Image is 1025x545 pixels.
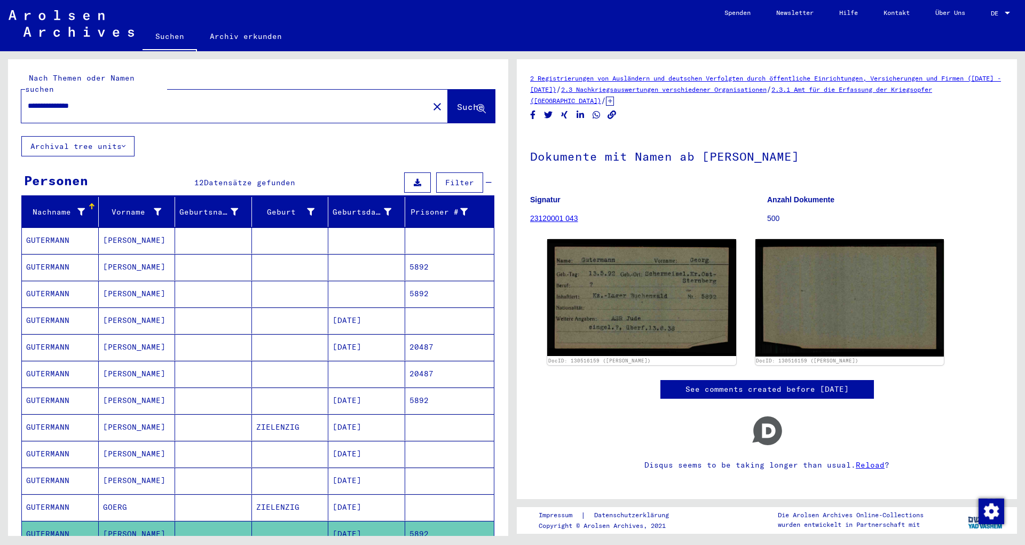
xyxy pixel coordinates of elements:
[22,414,99,440] mat-cell: GUTERMANN
[755,239,944,356] img: 002.jpg
[539,510,581,521] a: Impressum
[405,197,494,227] mat-header-cell: Prisoner #
[328,414,405,440] mat-cell: [DATE]
[561,85,767,93] a: 2.3 Nachkriegsauswertungen verschiedener Organisationen
[539,510,682,521] div: |
[405,254,494,280] mat-cell: 5892
[409,203,482,220] div: Prisoner #
[448,90,495,123] button: Suche
[405,388,494,414] mat-cell: 5892
[778,520,924,530] p: wurden entwickelt in Partnerschaft mit
[436,172,483,193] button: Filter
[99,388,176,414] mat-cell: [PERSON_NAME]
[606,108,618,122] button: Copy link
[22,441,99,467] mat-cell: GUTERMANN
[252,494,329,520] mat-cell: ZIELENZIG
[99,441,176,467] mat-cell: [PERSON_NAME]
[556,84,561,94] span: /
[767,84,771,94] span: /
[431,100,444,113] mat-icon: close
[179,207,238,218] div: Geburtsname
[539,521,682,531] p: Copyright © Arolsen Archives, 2021
[22,494,99,520] mat-cell: GUTERMANN
[601,96,606,105] span: /
[427,96,448,117] button: Clear
[328,388,405,414] mat-cell: [DATE]
[24,171,88,190] div: Personen
[22,361,99,387] mat-cell: GUTERMANN
[778,510,924,520] p: Die Arolsen Archives Online-Collections
[543,108,554,122] button: Share on Twitter
[530,214,578,223] a: 23120001 043
[328,334,405,360] mat-cell: [DATE]
[143,23,197,51] a: Suchen
[530,460,1004,471] p: Disqus seems to be taking longer than usual. ?
[103,207,162,218] div: Vorname
[575,108,586,122] button: Share on LinkedIn
[333,203,405,220] div: Geburtsdatum
[99,414,176,440] mat-cell: [PERSON_NAME]
[252,197,329,227] mat-header-cell: Geburt‏
[328,494,405,520] mat-cell: [DATE]
[194,178,204,187] span: 12
[547,239,736,356] img: 001.jpg
[9,10,134,37] img: Arolsen_neg.svg
[405,334,494,360] mat-cell: 20487
[99,334,176,360] mat-cell: [PERSON_NAME]
[405,361,494,387] mat-cell: 20487
[103,203,175,220] div: Vorname
[22,468,99,494] mat-cell: GUTERMANN
[530,74,1001,93] a: 2 Registrierungen von Ausländern und deutschen Verfolgten durch öffentliche Einrichtungen, Versic...
[328,307,405,334] mat-cell: [DATE]
[767,195,834,204] b: Anzahl Dokumente
[548,358,651,364] a: DocID: 130516159 ([PERSON_NAME])
[252,414,329,440] mat-cell: ZIELENZIG
[99,468,176,494] mat-cell: [PERSON_NAME]
[25,73,135,94] mat-label: Nach Themen oder Namen suchen
[197,23,295,49] a: Archiv erkunden
[685,384,849,395] a: See comments created before [DATE]
[328,441,405,467] mat-cell: [DATE]
[405,281,494,307] mat-cell: 5892
[22,281,99,307] mat-cell: GUTERMANN
[991,10,1003,17] span: DE
[22,334,99,360] mat-cell: GUTERMANN
[22,197,99,227] mat-header-cell: Nachname
[99,361,176,387] mat-cell: [PERSON_NAME]
[527,108,539,122] button: Share on Facebook
[530,132,1004,179] h1: Dokumente mit Namen ab [PERSON_NAME]
[22,227,99,254] mat-cell: GUTERMANN
[457,101,484,112] span: Suche
[756,358,858,364] a: DocID: 130516159 ([PERSON_NAME])
[179,203,251,220] div: Geburtsname
[175,197,252,227] mat-header-cell: Geburtsname
[966,507,1006,533] img: yv_logo.png
[204,178,295,187] span: Datensätze gefunden
[99,197,176,227] mat-header-cell: Vorname
[256,203,328,220] div: Geburt‏
[409,207,468,218] div: Prisoner #
[856,460,885,470] a: Reload
[99,307,176,334] mat-cell: [PERSON_NAME]
[26,203,98,220] div: Nachname
[22,388,99,414] mat-cell: GUTERMANN
[26,207,85,218] div: Nachname
[979,499,1004,524] img: Zustimmung ändern
[22,307,99,334] mat-cell: GUTERMANN
[767,213,1004,224] p: 500
[328,197,405,227] mat-header-cell: Geburtsdatum
[591,108,602,122] button: Share on WhatsApp
[99,227,176,254] mat-cell: [PERSON_NAME]
[99,254,176,280] mat-cell: [PERSON_NAME]
[99,494,176,520] mat-cell: GOERG
[99,281,176,307] mat-cell: [PERSON_NAME]
[256,207,315,218] div: Geburt‏
[333,207,391,218] div: Geburtsdatum
[445,178,474,187] span: Filter
[530,195,561,204] b: Signatur
[559,108,570,122] button: Share on Xing
[21,136,135,156] button: Archival tree units
[22,254,99,280] mat-cell: GUTERMANN
[328,468,405,494] mat-cell: [DATE]
[586,510,682,521] a: Datenschutzerklärung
